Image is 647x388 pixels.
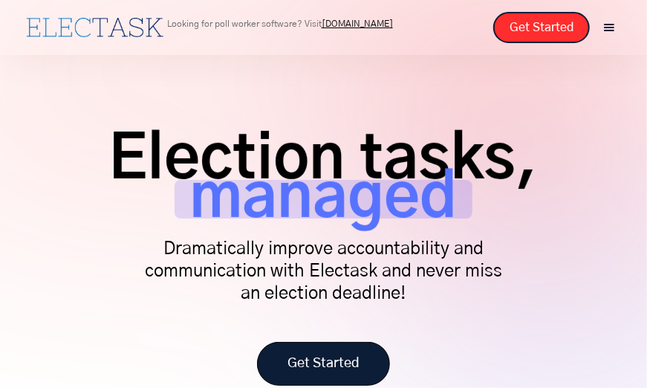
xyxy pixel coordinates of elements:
[109,141,539,180] span: Election tasks,
[167,19,393,28] p: Looking for poll worker software? Visit
[257,342,390,386] a: Get Started
[138,238,510,305] p: Dramatically improve accountability and communication with Electask and never miss an election de...
[22,14,167,41] a: home
[322,19,393,28] a: [DOMAIN_NAME]
[175,180,472,219] span: managed
[493,12,590,43] a: Get Started
[594,12,625,43] div: menu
